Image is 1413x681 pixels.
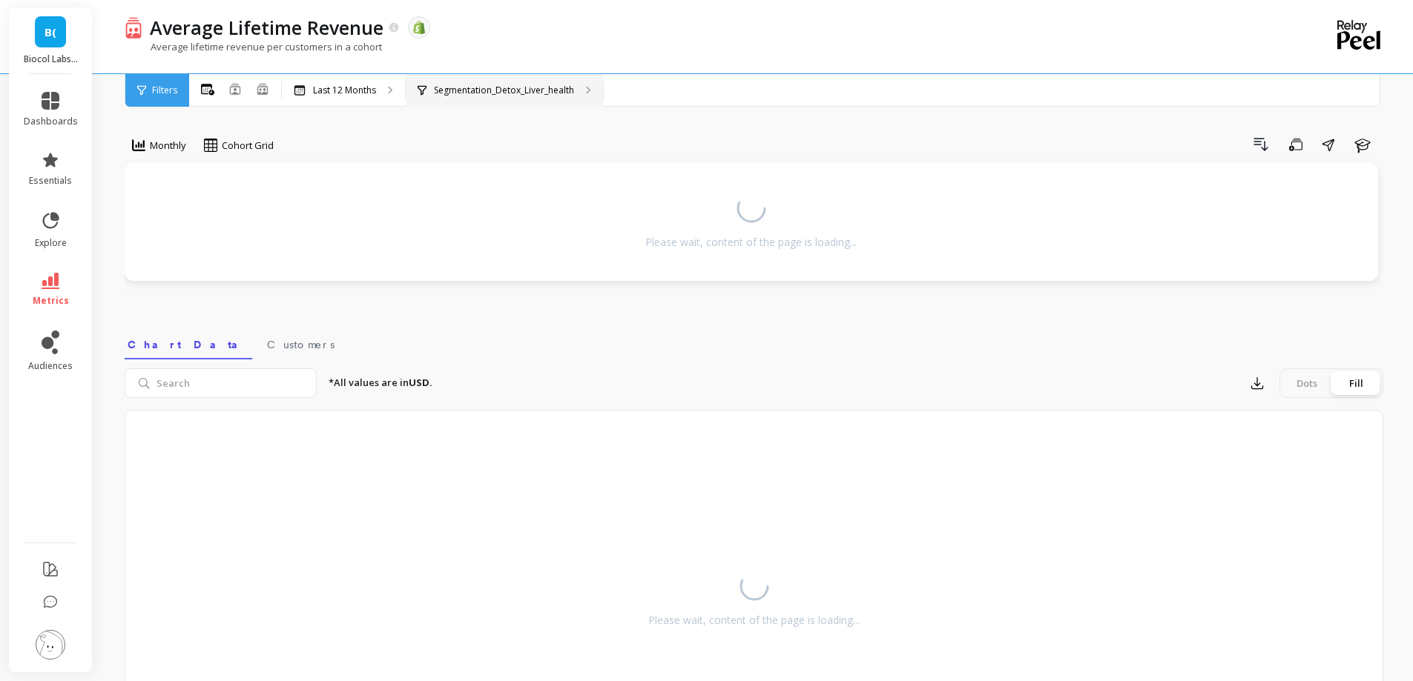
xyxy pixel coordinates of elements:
[125,16,142,38] img: header icon
[150,139,186,153] span: Monthly
[1282,371,1331,395] div: Dots
[412,21,426,34] img: api.shopify.svg
[29,175,72,187] span: essentials
[33,295,69,307] span: metrics
[152,84,177,96] span: Filters
[24,53,78,65] p: Biocol Labs (US)
[648,613,860,628] div: Please wait, content of the page is loading...
[24,116,78,127] span: dashboards
[125,40,382,53] p: Average lifetime revenue per customers in a cohort
[645,235,857,250] div: Please wait, content of the page is loading...
[125,325,1383,359] nav: Tabs
[128,337,249,352] span: Chart Data
[222,139,274,153] span: Cohort Grid
[35,237,67,249] span: explore
[409,376,432,389] strong: USD.
[1331,371,1380,395] div: Fill
[150,15,383,40] p: Average Lifetime Revenue
[313,84,376,96] p: Last 12 Months
[36,630,65,660] img: profile picture
[434,84,574,96] p: Segmentation_Detox_Liver_health
[45,24,56,41] span: B(
[125,368,317,398] input: Search
[329,376,432,391] p: *All values are in
[28,360,73,372] span: audiences
[267,337,335,352] span: Customers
